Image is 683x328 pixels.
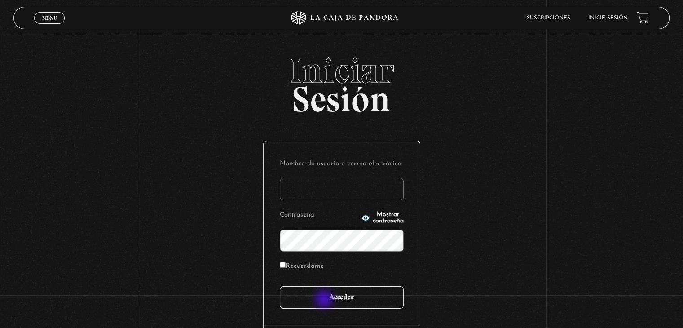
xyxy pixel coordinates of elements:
[361,212,404,224] button: Mostrar contraseña
[280,208,358,222] label: Contraseña
[637,12,649,24] a: View your shopping cart
[42,15,57,21] span: Menu
[280,262,286,268] input: Recuérdame
[13,53,669,110] h2: Sesión
[373,212,404,224] span: Mostrar contraseña
[280,260,324,274] label: Recuérdame
[280,157,404,171] label: Nombre de usuario o correo electrónico
[13,53,669,89] span: Iniciar
[588,15,628,21] a: Inicie sesión
[39,22,60,29] span: Cerrar
[527,15,570,21] a: Suscripciones
[280,286,404,309] input: Acceder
